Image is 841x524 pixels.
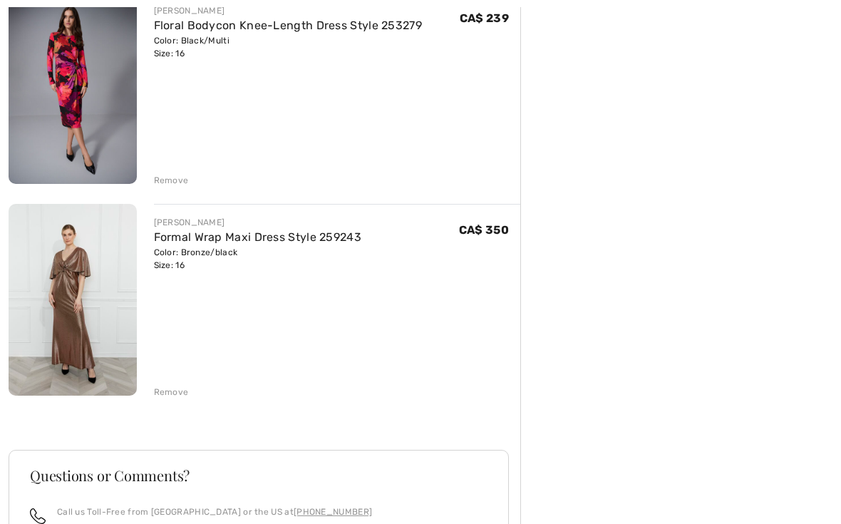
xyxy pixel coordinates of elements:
div: Color: Bronze/black Size: 16 [154,246,362,272]
h3: Questions or Comments? [30,468,487,483]
a: [PHONE_NUMBER] [294,507,372,517]
img: call [30,508,46,524]
p: Call us Toll-Free from [GEOGRAPHIC_DATA] or the US at [57,505,372,518]
div: [PERSON_NAME] [154,4,423,17]
div: [PERSON_NAME] [154,216,362,229]
div: Color: Black/Multi Size: 16 [154,34,423,60]
span: CA$ 350 [459,223,509,237]
span: CA$ 239 [460,11,509,25]
img: Formal Wrap Maxi Dress Style 259243 [9,204,137,396]
a: Floral Bodycon Knee-Length Dress Style 253279 [154,19,423,32]
a: Formal Wrap Maxi Dress Style 259243 [154,230,362,244]
div: Remove [154,174,189,187]
div: Remove [154,386,189,399]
